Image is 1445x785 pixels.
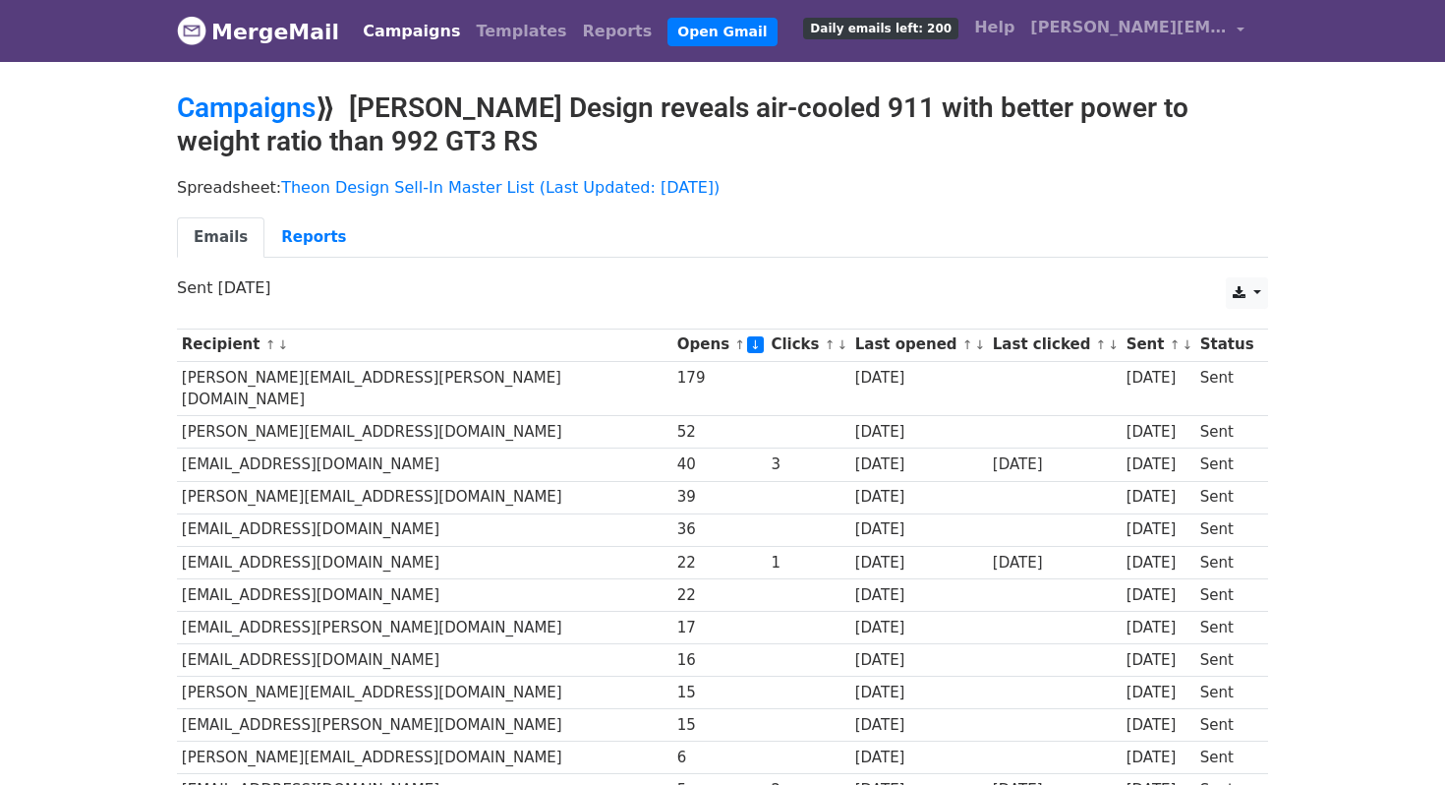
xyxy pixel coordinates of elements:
div: [DATE] [1127,518,1191,541]
a: ↓ [747,336,764,353]
a: Emails [177,217,264,258]
td: Sent [1195,677,1258,709]
a: Campaigns [355,12,468,51]
td: [EMAIL_ADDRESS][DOMAIN_NAME] [177,644,672,677]
a: ↓ [1108,337,1119,352]
td: Sent [1195,709,1258,742]
div: 6 [677,747,762,769]
td: [EMAIL_ADDRESS][PERSON_NAME][DOMAIN_NAME] [177,611,672,643]
td: [EMAIL_ADDRESS][PERSON_NAME][DOMAIN_NAME] [177,709,672,742]
div: [DATE] [855,682,983,704]
div: 22 [677,552,762,574]
a: Open Gmail [667,18,777,46]
a: Reports [575,12,661,51]
td: Sent [1195,611,1258,643]
td: [EMAIL_ADDRESS][DOMAIN_NAME] [177,578,672,611]
img: MergeMail logo [177,16,206,45]
div: 15 [677,682,762,704]
div: [DATE] [855,367,983,390]
span: [PERSON_NAME][EMAIL_ADDRESS][DOMAIN_NAME] [1030,16,1227,39]
td: [EMAIL_ADDRESS][DOMAIN_NAME] [177,546,672,578]
a: ↑ [962,337,973,352]
div: [DATE] [1127,552,1191,574]
a: ↓ [975,337,986,352]
a: ↑ [1170,337,1181,352]
a: Theon Design Sell-In Master List (Last Updated: [DATE]) [281,178,720,197]
div: [DATE] [1127,682,1191,704]
div: 36 [677,518,762,541]
div: [DATE] [855,518,983,541]
td: Sent [1195,578,1258,611]
td: Sent [1195,481,1258,513]
th: Opens [672,329,767,361]
div: 52 [677,421,762,444]
div: 39 [677,486,762,509]
div: [DATE] [1127,649,1191,672]
a: ↑ [265,337,276,352]
div: [DATE] [1127,714,1191,737]
div: 15 [677,714,762,737]
td: [EMAIL_ADDRESS][DOMAIN_NAME] [177,449,672,481]
div: [DATE] [855,421,983,444]
a: Reports [264,217,363,258]
div: [DATE] [855,747,983,769]
div: [DATE] [855,552,983,574]
div: 22 [677,584,762,607]
div: [DATE] [1127,453,1191,476]
td: [PERSON_NAME][EMAIL_ADDRESS][DOMAIN_NAME] [177,677,672,709]
a: MergeMail [177,11,339,52]
th: Last opened [850,329,988,361]
div: [DATE] [993,552,1117,574]
div: 17 [677,617,762,639]
a: Templates [468,12,574,51]
a: ↓ [1182,337,1192,352]
a: Help [966,8,1022,47]
td: Sent [1195,644,1258,677]
div: [DATE] [1127,486,1191,509]
a: ↑ [734,337,745,352]
span: Daily emails left: 200 [803,18,958,39]
div: [DATE] [993,453,1117,476]
th: Last clicked [988,329,1122,361]
a: [PERSON_NAME][EMAIL_ADDRESS][DOMAIN_NAME] [1022,8,1252,54]
div: [DATE] [1127,421,1191,444]
div: [DATE] [1127,617,1191,639]
th: Status [1195,329,1258,361]
td: Sent [1195,449,1258,481]
td: Sent [1195,742,1258,774]
div: [DATE] [1127,584,1191,607]
div: 1 [771,552,845,574]
a: ↑ [1096,337,1107,352]
div: [DATE] [855,584,983,607]
p: Spreadsheet: [177,177,1268,198]
p: Sent [DATE] [177,277,1268,298]
div: [DATE] [855,486,983,509]
a: ↑ [825,337,836,352]
td: [PERSON_NAME][EMAIL_ADDRESS][DOMAIN_NAME] [177,416,672,449]
div: [DATE] [855,617,983,639]
td: Sent [1195,513,1258,546]
td: [EMAIL_ADDRESS][DOMAIN_NAME] [177,513,672,546]
th: Sent [1122,329,1195,361]
h2: ⟫ [PERSON_NAME] Design reveals air-cooled 911 with better power to weight ratio than 992 GT3 RS [177,91,1268,157]
div: 16 [677,649,762,672]
div: [DATE] [855,453,983,476]
a: Campaigns [177,91,316,124]
div: 40 [677,453,762,476]
td: Sent [1195,546,1258,578]
td: [PERSON_NAME][EMAIL_ADDRESS][DOMAIN_NAME] [177,742,672,774]
a: ↓ [837,337,847,352]
td: [PERSON_NAME][EMAIL_ADDRESS][PERSON_NAME][DOMAIN_NAME] [177,361,672,416]
td: Sent [1195,361,1258,416]
div: [DATE] [1127,747,1191,769]
div: [DATE] [855,714,983,737]
div: 179 [677,367,762,390]
a: Daily emails left: 200 [795,8,966,47]
div: [DATE] [1127,367,1191,390]
th: Clicks [767,329,850,361]
th: Recipient [177,329,672,361]
td: Sent [1195,416,1258,449]
div: [DATE] [855,649,983,672]
div: 3 [771,453,845,476]
td: [PERSON_NAME][EMAIL_ADDRESS][DOMAIN_NAME] [177,481,672,513]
